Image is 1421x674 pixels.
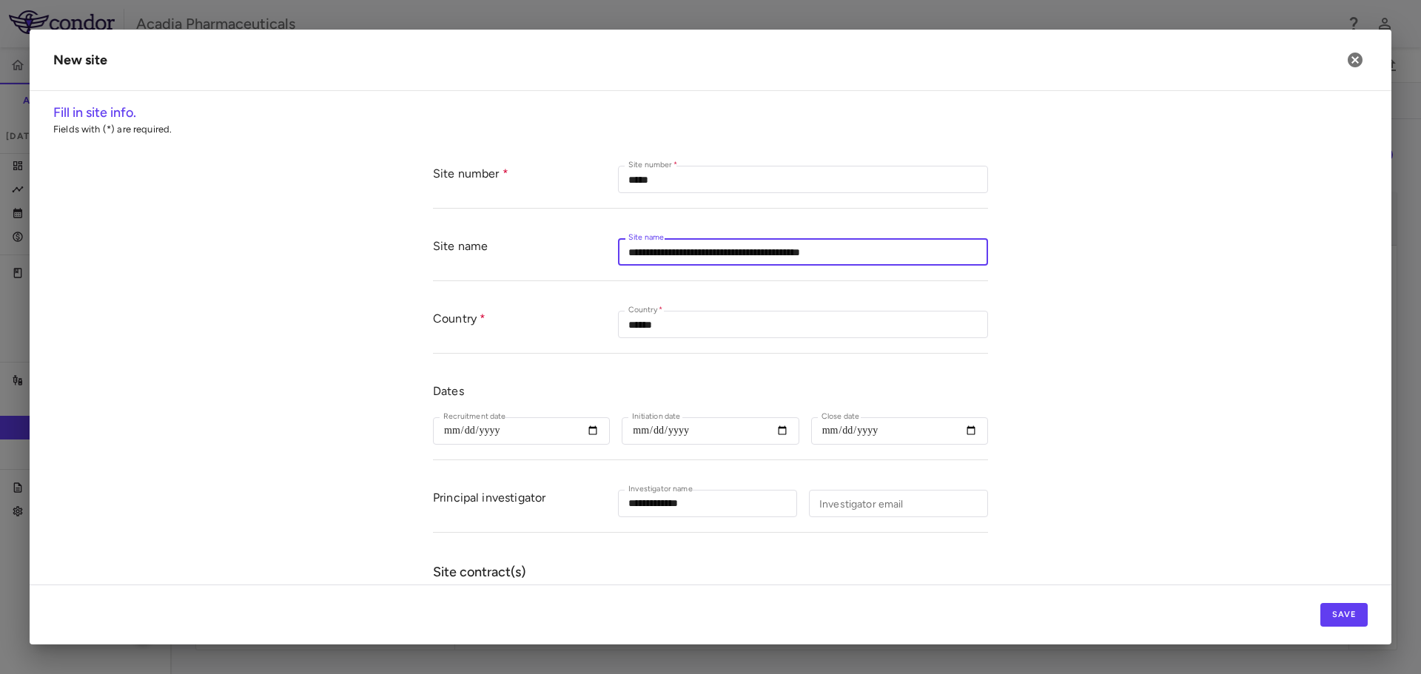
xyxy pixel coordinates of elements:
[1320,603,1368,627] button: Save
[433,166,618,193] div: Site number
[53,123,1368,136] p: Fields with (*) are required.
[628,159,678,172] label: Site number
[433,562,988,582] h6: Site contract(s)
[433,383,988,399] div: Dates
[628,232,664,244] label: Site name
[822,411,859,423] label: Close date
[632,411,680,423] label: Initiation date
[433,311,618,338] div: Country
[628,304,663,317] label: Country
[53,50,107,70] div: New site
[628,483,693,496] label: Investigator name
[433,238,618,266] div: Site name
[433,490,618,517] div: Principal investigator
[443,411,505,423] label: Recruitment date
[53,103,1368,123] h6: Fill in site info.
[433,582,988,596] span: Upload the site contract documents. Accepted file formats: pdf, docx, csv, xlsx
